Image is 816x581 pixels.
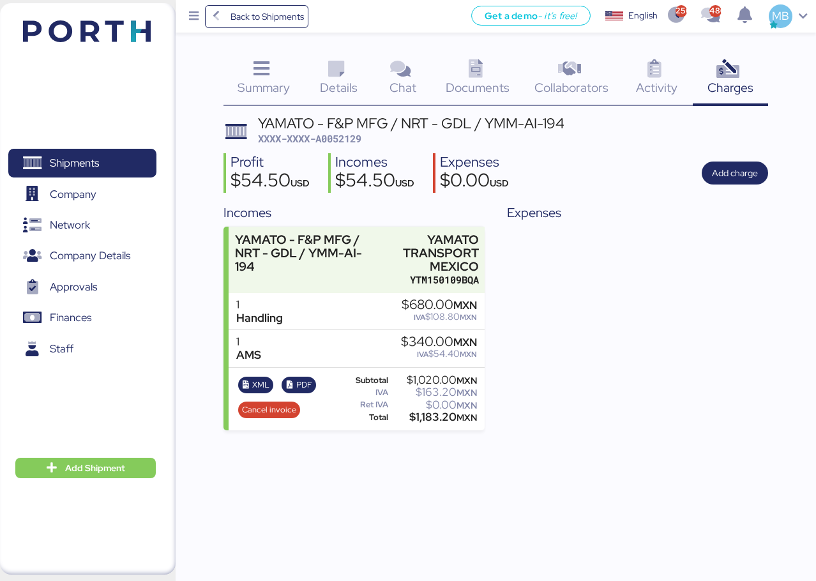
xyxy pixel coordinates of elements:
[384,273,479,287] div: YTM150109BQA
[402,312,477,322] div: $108.80
[235,233,378,273] div: YAMATO - F&P MFG / NRT - GDL / YMM-AI-194
[50,340,73,358] span: Staff
[446,79,510,96] span: Documents
[384,233,479,273] div: YAMATO TRANSPORT MEXICO
[401,349,477,359] div: $54.40
[460,349,477,359] span: MXN
[389,79,416,96] span: Chat
[402,298,477,312] div: $680.00
[628,9,658,22] div: English
[8,211,156,240] a: Network
[15,458,156,478] button: Add Shipment
[417,349,428,359] span: IVA
[339,413,388,422] div: Total
[236,349,261,362] div: AMS
[772,8,789,24] span: MB
[457,400,477,411] span: MXN
[702,162,768,185] button: Add charge
[230,9,304,24] span: Back to Shipments
[453,298,477,312] span: MXN
[339,400,388,409] div: Ret IVA
[230,153,310,172] div: Profit
[534,79,608,96] span: Collaborators
[50,278,97,296] span: Approvals
[391,388,478,397] div: $163.20
[230,171,310,193] div: $54.50
[460,312,477,322] span: MXN
[205,5,309,28] a: Back to Shipments
[440,171,509,193] div: $0.00
[490,177,509,189] span: USD
[296,378,312,392] span: PDF
[335,171,414,193] div: $54.50
[395,177,414,189] span: USD
[238,377,274,393] button: XML
[50,185,96,204] span: Company
[401,335,477,349] div: $340.00
[8,273,156,302] a: Approvals
[391,400,478,410] div: $0.00
[252,378,269,392] span: XML
[50,216,90,234] span: Network
[50,246,130,265] span: Company Details
[414,312,425,322] span: IVA
[391,375,478,385] div: $1,020.00
[258,132,361,145] span: XXXX-XXXX-A0052129
[707,79,753,96] span: Charges
[8,179,156,209] a: Company
[453,335,477,349] span: MXN
[636,79,677,96] span: Activity
[236,298,283,312] div: 1
[320,79,358,96] span: Details
[8,241,156,271] a: Company Details
[457,412,477,423] span: MXN
[258,116,564,130] div: YAMATO - F&P MFG / NRT - GDL / YMM-AI-194
[65,460,125,476] span: Add Shipment
[242,403,296,417] span: Cancel invoice
[335,153,414,172] div: Incomes
[238,79,290,96] span: Summary
[440,153,509,172] div: Expenses
[8,303,156,333] a: Finances
[339,376,388,385] div: Subtotal
[8,149,156,178] a: Shipments
[282,377,316,393] button: PDF
[457,387,477,398] span: MXN
[236,335,261,349] div: 1
[339,388,388,397] div: IVA
[8,335,156,364] a: Staff
[291,177,310,189] span: USD
[391,412,478,422] div: $1,183.20
[183,6,205,27] button: Menu
[507,203,768,222] div: Expenses
[238,402,301,418] button: Cancel invoice
[223,203,485,222] div: Incomes
[457,375,477,386] span: MXN
[50,154,99,172] span: Shipments
[712,165,758,181] span: Add charge
[236,312,283,325] div: Handling
[50,308,91,327] span: Finances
